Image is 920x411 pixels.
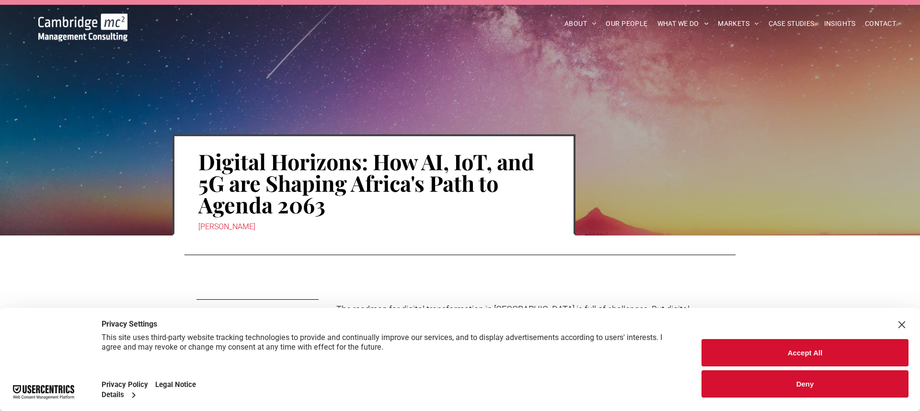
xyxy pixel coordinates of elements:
a: INSIGHTS [819,16,860,31]
a: WHAT WE DO [653,16,713,31]
h1: Digital Horizons: How AI, IoT, and 5G are Shaping Africa's Path to Agenda 2063 [198,150,550,216]
a: OUR PEOPLE [601,16,652,31]
a: MARKETS [713,16,763,31]
a: ABOUT [560,16,601,31]
a: CONTACT [860,16,901,31]
a: CASE STUDIES [764,16,819,31]
span: The roadmap for digital transformation in [GEOGRAPHIC_DATA] is full of challenges. But digital in... [336,304,722,340]
img: Go to Homepage [38,13,127,41]
div: [PERSON_NAME] [198,220,550,234]
a: Your Business Transformed | Cambridge Management Consulting [38,15,127,25]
